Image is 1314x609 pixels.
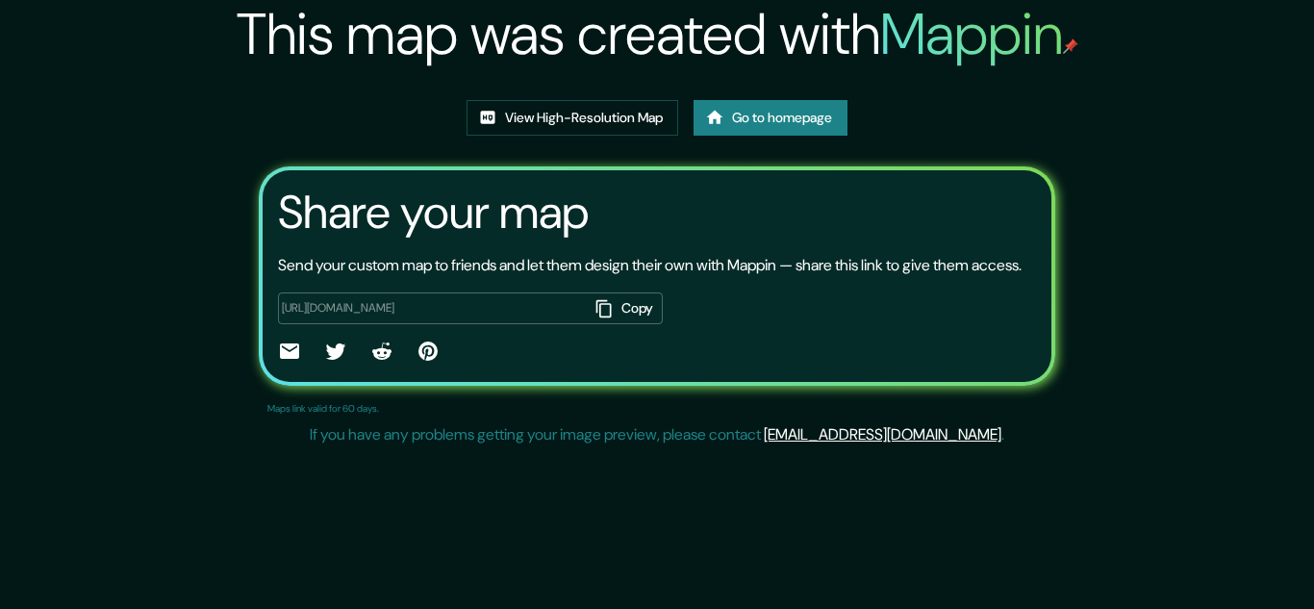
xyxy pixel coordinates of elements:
[1063,38,1078,54] img: mappin-pin
[278,254,1022,277] p: Send your custom map to friends and let them design their own with Mappin — share this link to gi...
[267,401,379,416] p: Maps link valid for 60 days.
[467,100,678,136] a: View High-Resolution Map
[588,292,663,324] button: Copy
[310,423,1004,446] p: If you have any problems getting your image preview, please contact .
[278,186,589,240] h3: Share your map
[764,424,1001,444] a: [EMAIL_ADDRESS][DOMAIN_NAME]
[694,100,847,136] a: Go to homepage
